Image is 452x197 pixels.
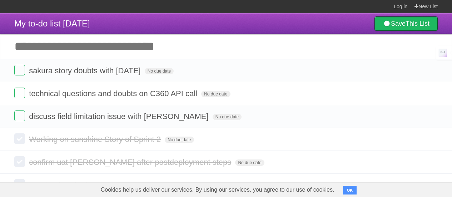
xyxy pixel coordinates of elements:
[29,181,115,189] span: uat check & deployment
[29,89,199,98] span: technical questions and doubts on C360 API call
[29,135,163,144] span: Working on sunshine Story of Sprint 2
[29,158,233,167] span: confirm uat [PERSON_NAME] after postdeployment steps
[145,68,174,74] span: No due date
[213,114,242,120] span: No due date
[165,137,194,143] span: No due date
[235,159,264,166] span: No due date
[14,110,25,121] label: Done
[201,91,230,97] span: No due date
[14,88,25,98] label: Done
[29,66,143,75] span: sakura story doubts with [DATE]
[29,112,210,121] span: discuss field limitation issue with [PERSON_NAME]
[94,183,342,197] span: Cookies help us deliver our services. By using our services, you agree to our use of cookies.
[406,20,429,27] b: This List
[14,179,25,190] label: Done
[14,19,90,28] span: My to-do list [DATE]
[14,65,25,75] label: Done
[343,186,357,194] button: OK
[374,16,438,31] a: SaveThis List
[14,156,25,167] label: Done
[14,133,25,144] label: Done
